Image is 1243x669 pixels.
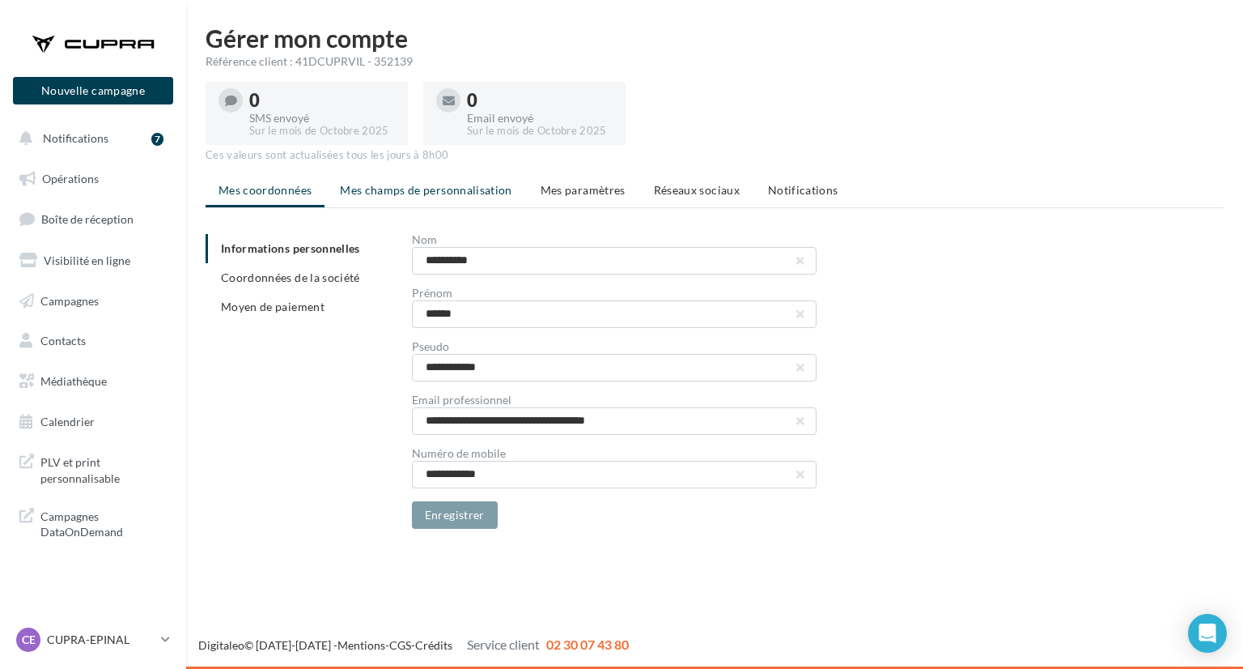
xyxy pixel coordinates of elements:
[40,415,95,428] span: Calendrier
[40,293,99,307] span: Campagnes
[10,445,176,492] a: PLV et print personnalisable
[40,505,167,540] span: Campagnes DataOnDemand
[340,183,512,197] span: Mes champs de personnalisation
[10,324,176,358] a: Contacts
[467,637,540,652] span: Service client
[412,448,817,459] div: Numéro de mobile
[198,638,629,652] span: © [DATE]-[DATE] - - -
[10,202,176,236] a: Boîte de réception
[40,451,167,486] span: PLV et print personnalisable
[42,172,99,185] span: Opérations
[10,364,176,398] a: Médiathèque
[44,254,130,267] span: Visibilité en ligne
[10,121,170,156] button: Notifications 7
[415,638,452,652] a: Crédits
[412,234,817,245] div: Nom
[10,499,176,547] a: Campagnes DataOnDemand
[206,148,1224,163] div: Ces valeurs sont actualisées tous les jours à 8h00
[467,124,613,138] div: Sur le mois de Octobre 2025
[47,632,155,648] p: CUPRA-EPINAL
[412,341,817,352] div: Pseudo
[541,183,626,197] span: Mes paramètres
[198,638,244,652] a: Digitaleo
[412,288,817,299] div: Prénom
[13,77,173,104] button: Nouvelle campagne
[206,53,1224,70] div: Référence client : 41DCUPRVIL - 352139
[768,183,838,197] span: Notifications
[337,638,385,652] a: Mentions
[221,271,360,284] span: Coordonnées de la société
[10,244,176,278] a: Visibilité en ligne
[249,124,395,138] div: Sur le mois de Octobre 2025
[13,624,173,655] a: CE CUPRA-EPINAL
[546,637,629,652] span: 02 30 07 43 80
[221,300,325,313] span: Moyen de paiement
[10,284,176,318] a: Campagnes
[41,212,134,226] span: Boîte de réception
[249,92,395,109] div: 0
[10,405,176,439] a: Calendrier
[151,133,163,146] div: 7
[412,394,817,406] div: Email professionnel
[249,113,395,124] div: SMS envoyé
[389,638,411,652] a: CGS
[40,374,107,388] span: Médiathèque
[40,334,86,347] span: Contacts
[467,113,613,124] div: Email envoyé
[654,183,740,197] span: Réseaux sociaux
[1188,614,1227,653] div: Open Intercom Messenger
[467,92,613,109] div: 0
[22,632,36,648] span: CE
[206,26,1224,50] h1: Gérer mon compte
[10,162,176,196] a: Opérations
[412,501,498,529] button: Enregistrer
[43,131,108,145] span: Notifications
